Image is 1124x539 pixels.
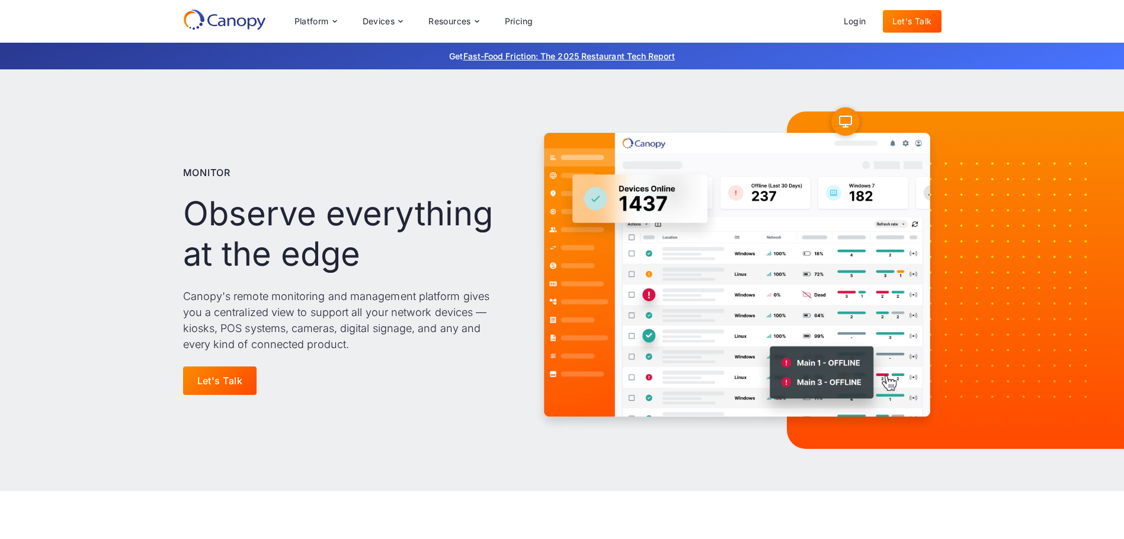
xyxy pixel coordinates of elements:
[428,17,471,25] div: Resources
[183,366,257,395] a: Let's Talk
[495,10,543,33] a: Pricing
[272,50,853,62] p: Get
[183,165,231,180] p: Monitor
[883,10,942,33] a: Let's Talk
[363,17,395,25] div: Devices
[419,9,488,33] div: Resources
[834,10,876,33] a: Login
[463,51,675,61] a: Fast-Food Friction: The 2025 Restaurant Tech Report
[294,17,329,25] div: Platform
[183,288,510,352] p: Canopy's remote monitoring and management platform gives you a centralized view to support all yo...
[285,9,346,33] div: Platform
[183,194,510,273] h1: Observe everything at the edge
[353,9,412,33] div: Devices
